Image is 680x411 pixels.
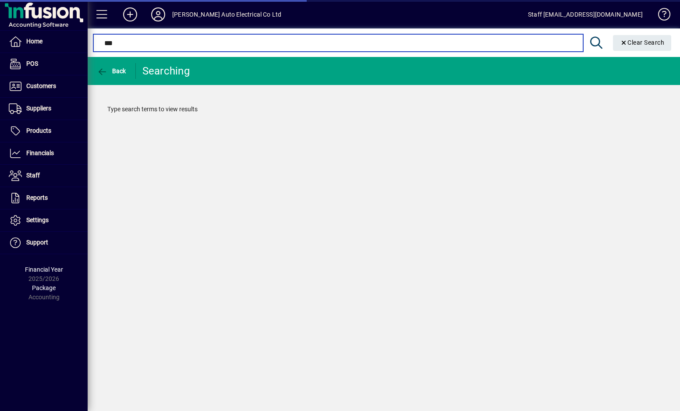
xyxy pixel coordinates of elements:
a: Home [4,31,88,53]
span: Reports [26,194,48,201]
span: Customers [26,82,56,89]
span: Financial Year [25,266,63,273]
a: Suppliers [4,98,88,120]
button: Profile [144,7,172,22]
div: Staff [EMAIL_ADDRESS][DOMAIN_NAME] [528,7,643,21]
div: Type search terms to view results [99,96,669,123]
a: Reports [4,187,88,209]
span: Support [26,239,48,246]
span: POS [26,60,38,67]
button: Back [95,63,128,79]
span: Home [26,38,42,45]
span: Back [97,67,126,74]
a: Support [4,232,88,254]
button: Add [116,7,144,22]
button: Clear [613,35,672,51]
span: Suppliers [26,105,51,112]
span: Staff [26,172,40,179]
a: Financials [4,142,88,164]
span: Financials [26,149,54,156]
div: [PERSON_NAME] Auto Electrical Co Ltd [172,7,281,21]
span: Products [26,127,51,134]
a: Knowledge Base [652,2,669,30]
span: Settings [26,216,49,223]
a: Products [4,120,88,142]
a: Staff [4,165,88,187]
app-page-header-button: Back [88,63,136,79]
span: Package [32,284,56,291]
a: Customers [4,75,88,97]
div: Searching [142,64,190,78]
a: POS [4,53,88,75]
a: Settings [4,209,88,231]
span: Clear Search [620,39,665,46]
